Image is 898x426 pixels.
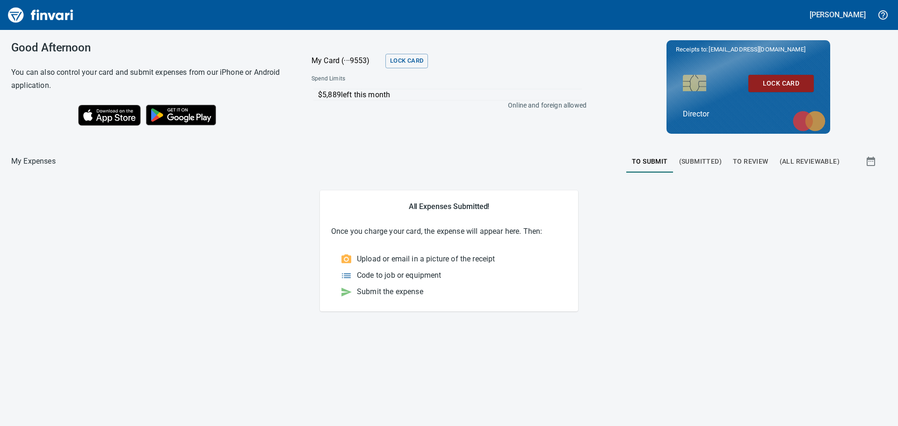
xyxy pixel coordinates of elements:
[311,74,465,84] span: Spend Limits
[683,108,814,120] p: Director
[810,10,866,20] h5: [PERSON_NAME]
[311,55,382,66] p: My Card (···9553)
[385,54,428,68] button: Lock Card
[357,270,442,281] p: Code to job or equipment
[6,4,76,26] img: Finvari
[141,100,221,130] img: Get it on Google Play
[679,156,722,167] span: (Submitted)
[756,78,806,89] span: Lock Card
[11,156,56,167] nav: breadcrumb
[807,7,868,22] button: [PERSON_NAME]
[357,253,495,265] p: Upload or email in a picture of the receipt
[788,106,830,136] img: mastercard.svg
[11,41,288,54] h3: Good Afternoon
[318,89,582,101] p: $5,889 left this month
[331,226,567,237] p: Once you charge your card, the expense will appear here. Then:
[748,75,814,92] button: Lock Card
[304,101,587,110] p: Online and foreign allowed
[357,286,423,297] p: Submit the expense
[11,66,288,92] h6: You can also control your card and submit expenses from our iPhone or Android application.
[780,156,840,167] span: (All Reviewable)
[708,45,806,54] span: [EMAIL_ADDRESS][DOMAIN_NAME]
[733,156,768,167] span: To Review
[331,202,567,211] h5: All Expenses Submitted!
[390,56,423,66] span: Lock Card
[857,150,887,173] button: Show transactions within a particular date range
[676,45,821,54] p: Receipts to:
[11,156,56,167] p: My Expenses
[78,105,141,126] img: Download on the App Store
[632,156,668,167] span: To Submit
